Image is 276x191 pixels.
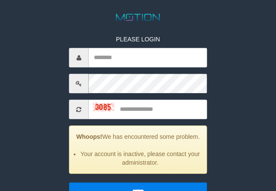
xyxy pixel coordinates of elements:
[93,103,115,111] img: captcha
[114,13,162,22] img: MOTION_logo.png
[69,125,207,174] div: We has encountered some problem.
[80,150,200,167] li: Your account is inactive, please contact your administrator.
[69,35,207,44] p: PLEASE LOGIN
[76,133,102,140] strong: Whoops!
